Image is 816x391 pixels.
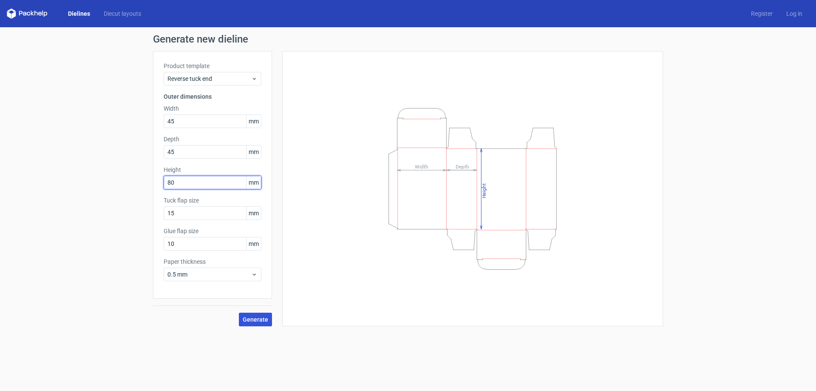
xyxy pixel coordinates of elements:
[97,9,148,18] a: Diecut layouts
[164,166,261,174] label: Height
[246,115,261,128] span: mm
[246,146,261,158] span: mm
[239,313,272,326] button: Generate
[164,104,261,113] label: Width
[167,270,251,279] span: 0.5 mm
[164,92,261,101] h3: Outer dimensions
[164,135,261,143] label: Depth
[164,257,261,266] label: Paper thickness
[246,176,261,189] span: mm
[456,163,469,169] tspan: Depth
[243,317,268,323] span: Generate
[61,9,97,18] a: Dielines
[246,237,261,250] span: mm
[164,227,261,235] label: Glue flap size
[415,163,428,169] tspan: Width
[164,62,261,70] label: Product template
[779,9,809,18] a: Log in
[481,183,487,198] tspan: Height
[246,207,261,220] span: mm
[153,34,663,44] h1: Generate new dieline
[167,74,251,83] span: Reverse tuck end
[164,196,261,205] label: Tuck flap size
[744,9,779,18] a: Register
